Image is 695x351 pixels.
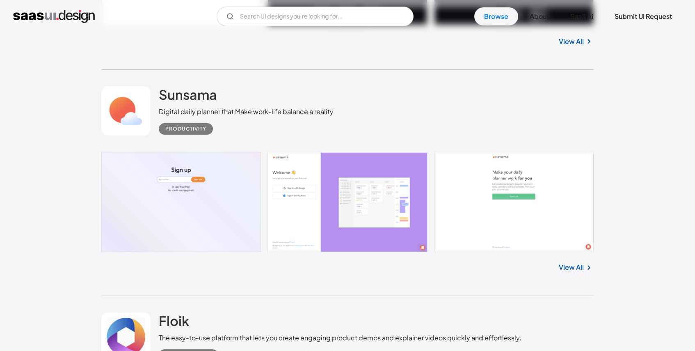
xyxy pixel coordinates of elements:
[605,7,682,25] a: Submit UI Request
[560,7,603,25] a: SaaS Ai
[559,262,584,272] a: View All
[520,7,559,25] a: About
[13,10,95,23] a: home
[217,7,414,26] input: Search UI designs you're looking for...
[159,312,189,329] h2: Floik
[217,7,414,26] form: Email Form
[159,333,521,343] div: The easy-to-use platform that lets you create engaging product demos and explainer videos quickly...
[159,86,217,107] a: Sunsama
[159,312,189,333] a: Floik
[159,107,334,117] div: Digital daily planner that Make work-life balance a reality
[159,86,217,103] h2: Sunsama
[474,7,518,25] a: Browse
[559,37,584,46] a: View All
[165,124,206,134] div: Productivity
